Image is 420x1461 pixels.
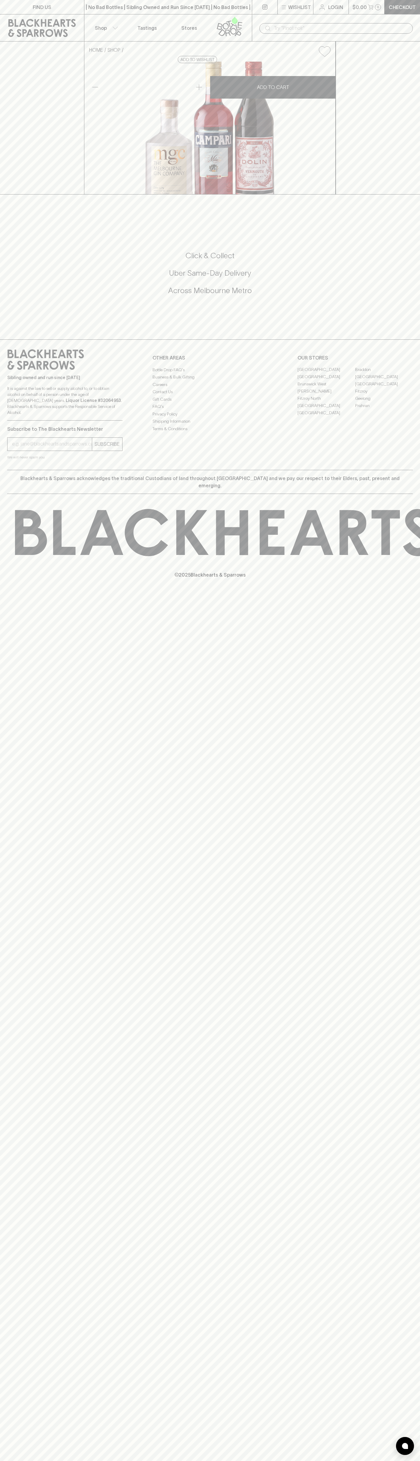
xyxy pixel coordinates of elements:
[352,4,367,11] p: $0.00
[107,47,120,53] a: SHOP
[12,439,92,449] input: e.g. jane@blackheartsandsparrows.com.au
[298,373,355,381] a: [GEOGRAPHIC_DATA]
[7,375,122,381] p: Sibling owned and run since [DATE]
[355,388,413,395] a: Fitzroy
[298,402,355,409] a: [GEOGRAPHIC_DATA]
[153,403,268,410] a: FAQ's
[298,366,355,373] a: [GEOGRAPHIC_DATA]
[7,454,122,460] p: We will never spam you
[153,366,268,373] a: Bottle Drop FAQ's
[288,4,311,11] p: Wishlist
[257,84,289,91] p: ADD TO CART
[178,56,217,63] button: Add to wishlist
[153,388,268,396] a: Contact Us
[7,268,413,278] h5: Uber Same-Day Delivery
[316,44,333,59] button: Add to wishlist
[389,4,416,11] p: Checkout
[7,251,413,261] h5: Click & Collect
[7,227,413,327] div: Call to action block
[168,14,210,41] a: Stores
[95,24,107,32] p: Shop
[66,398,121,403] strong: Liquor License #32064953
[153,354,268,361] p: OTHER AREAS
[92,438,122,451] button: SUBSCRIBE
[355,402,413,409] a: Prahran
[328,4,343,11] p: Login
[33,4,51,11] p: FIND US
[274,23,408,33] input: Try "Pinot noir"
[377,5,379,9] p: 0
[153,374,268,381] a: Business & Bulk Gifting
[153,396,268,403] a: Gift Cards
[298,381,355,388] a: Brunswick West
[402,1443,408,1449] img: bubble-icon
[153,418,268,425] a: Shipping Information
[89,47,103,53] a: HOME
[298,354,413,361] p: OUR STORES
[7,425,122,433] p: Subscribe to The Blackhearts Newsletter
[355,395,413,402] a: Geelong
[355,373,413,381] a: [GEOGRAPHIC_DATA]
[7,385,122,415] p: It is against the law to sell or supply alcohol to, or to obtain alcohol on behalf of a person un...
[355,366,413,373] a: Braddon
[7,286,413,296] h5: Across Melbourne Metro
[153,410,268,418] a: Privacy Policy
[298,388,355,395] a: [PERSON_NAME]
[84,14,126,41] button: Shop
[355,381,413,388] a: [GEOGRAPHIC_DATA]
[153,425,268,432] a: Terms & Conditions
[95,440,120,448] p: SUBSCRIBE
[126,14,168,41] a: Tastings
[137,24,157,32] p: Tastings
[12,475,408,489] p: Blackhearts & Sparrows acknowledges the traditional Custodians of land throughout [GEOGRAPHIC_DAT...
[298,395,355,402] a: Fitzroy North
[84,62,335,194] img: 31522.png
[181,24,197,32] p: Stores
[210,76,336,99] button: ADD TO CART
[153,381,268,388] a: Careers
[298,409,355,417] a: [GEOGRAPHIC_DATA]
